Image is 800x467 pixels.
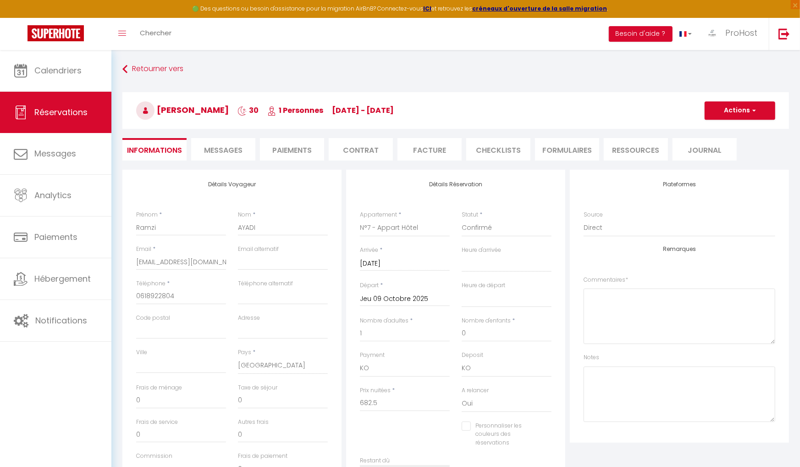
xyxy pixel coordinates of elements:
label: Heure de départ [462,281,505,290]
label: A relancer [462,386,489,395]
span: Messages [204,145,243,156]
label: Notes [584,353,599,362]
label: Deposit [462,351,483,360]
a: Retourner vers [122,61,789,78]
label: Prix nuitées [360,386,391,395]
label: Heure d'arrivée [462,246,501,255]
label: Ville [136,348,147,357]
label: Code postal [136,314,170,322]
label: Commentaires [584,276,628,284]
label: Email alternatif [238,245,279,254]
label: Frais de ménage [136,384,182,392]
span: Calendriers [34,65,82,76]
label: Payment [360,351,385,360]
label: Arrivée [360,246,378,255]
span: [DATE] - [DATE] [332,105,394,116]
span: Réservations [34,106,88,118]
label: Appartement [360,211,397,219]
span: [PERSON_NAME] [136,104,229,116]
h4: Plateformes [584,181,775,188]
label: Frais de paiement [238,452,287,461]
label: Départ [360,281,379,290]
label: Statut [462,211,478,219]
span: Paiements [34,231,77,243]
label: Pays [238,348,251,357]
span: Analytics [34,189,72,201]
img: logout [778,28,790,39]
span: Notifications [35,315,87,326]
label: Autres frais [238,418,269,427]
label: Taxe de séjour [238,384,277,392]
li: Journal [673,138,737,161]
a: Chercher [133,18,178,50]
li: CHECKLISTS [466,138,530,161]
label: Prénom [136,211,158,219]
label: Restant dû [360,456,390,465]
button: Actions [705,101,775,120]
span: 30 [237,105,259,116]
li: Informations [122,138,187,161]
h4: Détails Réservation [360,181,552,188]
img: ... [706,26,719,40]
label: Téléphone [136,279,166,288]
li: Facture [397,138,462,161]
a: ICI [423,5,431,12]
li: FORMULAIRES [535,138,599,161]
span: Messages [34,148,76,159]
h4: Remarques [584,246,775,252]
span: ProHost [725,27,757,39]
label: Nombre d'enfants [462,317,511,325]
label: Frais de service [136,418,178,427]
label: Nom [238,211,251,219]
label: Email [136,245,151,254]
h4: Détails Voyageur [136,181,328,188]
li: Ressources [604,138,668,161]
img: Super Booking [28,25,84,41]
label: Nombre d'adultes [360,317,408,325]
button: Besoin d'aide ? [609,26,673,42]
li: Contrat [329,138,393,161]
label: Source [584,211,603,219]
a: créneaux d'ouverture de la salle migration [472,5,607,12]
button: Ouvrir le widget de chat LiveChat [7,4,35,31]
span: Chercher [140,28,171,38]
a: ... ProHost [699,18,769,50]
span: 1 Personnes [267,105,323,116]
label: Personnaliser les couleurs des réservations [471,422,540,448]
li: Paiements [260,138,324,161]
label: Adresse [238,314,260,322]
label: Commission [136,452,172,461]
label: Téléphone alternatif [238,279,293,288]
span: Hébergement [34,273,91,284]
